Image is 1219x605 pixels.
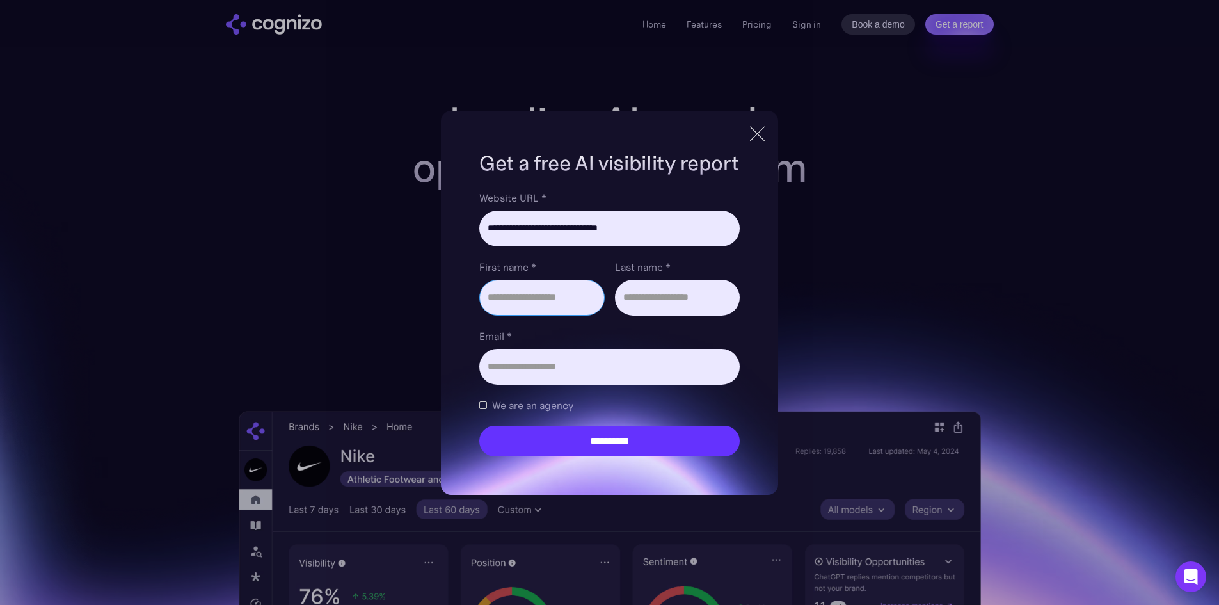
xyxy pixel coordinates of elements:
label: Website URL * [479,190,739,206]
label: First name * [479,259,604,275]
div: Open Intercom Messenger [1175,561,1206,592]
h1: Get a free AI visibility report [479,149,739,177]
label: Email * [479,328,739,344]
form: Brand Report Form [479,190,739,456]
label: Last name * [615,259,740,275]
span: We are an agency [492,398,573,413]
